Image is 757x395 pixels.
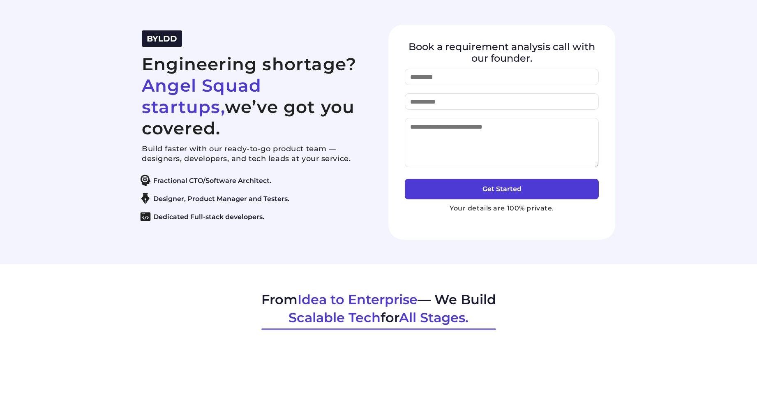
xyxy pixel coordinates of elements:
button: Get Started [405,179,599,199]
h2: Engineering shortage? we’ve got you covered. [142,53,369,139]
h4: Book a requirement analysis call with our founder. [405,41,599,64]
p: Build faster with our ready-to-go product team — designers, developers, and tech leads at your se... [142,144,369,164]
h2: From — We Build for [261,291,496,327]
span: BYLDD [147,34,177,44]
p: Your details are 100% private. [405,203,599,213]
a: BYLDD [147,35,177,43]
span: Scalable Tech [288,310,381,326]
li: Dedicated Full-stack developers. [138,211,365,222]
span: Angel Squad startups, [142,75,261,118]
li: Fractional CTO/Software Architect. [138,175,365,186]
span: Idea to Enterprise [298,291,418,307]
span: All Stages. [399,310,469,326]
li: Designer, Product Manager and Testers. [138,193,365,204]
